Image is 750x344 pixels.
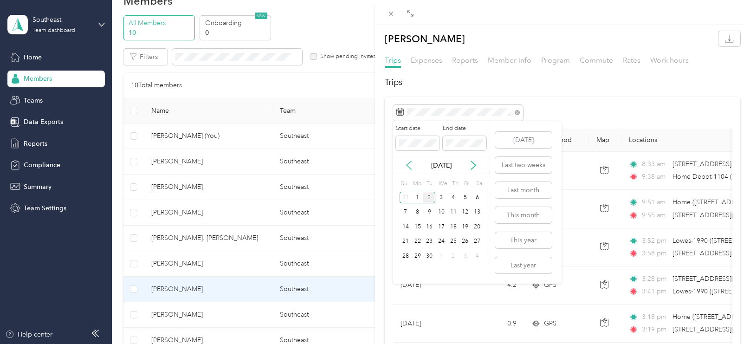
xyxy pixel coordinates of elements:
div: 11 [447,207,459,218]
span: Work hours [650,56,689,65]
button: Last two weeks [495,157,552,173]
span: Member info [488,56,531,65]
div: Mo [412,177,422,190]
button: This month [495,207,552,223]
div: 20 [471,221,483,233]
span: Rates [623,56,640,65]
span: 9:55 am [642,210,668,221]
span: 3:58 pm [642,248,668,259]
div: 24 [435,236,447,247]
div: 31 [400,192,412,203]
iframe: Everlance-gr Chat Button Frame [698,292,750,344]
div: 27 [471,236,483,247]
button: Last year [495,257,552,273]
label: Start date [396,124,440,133]
div: 13 [471,207,483,218]
div: 3 [459,250,472,262]
button: [DATE] [495,132,552,148]
label: End date [443,124,486,133]
div: 21 [400,236,412,247]
div: 1 [435,250,447,262]
div: Fr [462,177,471,190]
button: This year [495,232,552,248]
div: 14 [400,221,412,233]
div: 18 [447,221,459,233]
span: 9:38 am [642,172,668,182]
span: GPS [544,318,556,329]
div: 10 [435,207,447,218]
p: [DATE] [422,161,461,170]
div: 29 [412,250,424,262]
div: 5 [459,192,472,203]
div: 6 [471,192,483,203]
div: 25 [447,236,459,247]
td: 4.2 [463,266,524,305]
span: 9:51 am [642,197,668,208]
div: 30 [423,250,435,262]
div: 23 [423,236,435,247]
span: Program [541,56,570,65]
div: 26 [459,236,472,247]
div: 16 [423,221,435,233]
div: 7 [400,207,412,218]
div: 9 [423,207,435,218]
td: 0.9 [463,305,524,343]
div: 4 [447,192,459,203]
div: We [437,177,447,190]
div: Th [451,177,459,190]
div: 4 [471,250,483,262]
div: 2 [423,192,435,203]
th: Map [589,129,621,152]
span: 3:52 pm [642,236,668,246]
span: Reports [452,56,478,65]
p: [PERSON_NAME] [385,31,465,46]
div: 2 [447,250,459,262]
div: 1 [412,192,424,203]
button: Last month [495,182,552,198]
div: 19 [459,221,472,233]
span: 3:19 pm [642,325,668,335]
div: Su [400,177,408,190]
div: Sa [474,177,483,190]
span: 8:33 am [642,159,668,169]
div: 3 [435,192,447,203]
span: [STREET_ADDRESS] [672,160,731,168]
span: 3:41 pm [642,286,668,297]
span: Commute [580,56,613,65]
div: Tu [425,177,433,190]
div: 12 [459,207,472,218]
span: 3:28 pm [642,274,668,284]
div: 8 [412,207,424,218]
h2: Trips [385,76,740,89]
span: Expenses [411,56,442,65]
div: 15 [412,221,424,233]
div: 28 [400,250,412,262]
td: [DATE] [393,266,463,305]
div: 17 [435,221,447,233]
span: Trips [385,56,401,65]
div: 22 [412,236,424,247]
td: [DATE] [393,305,463,343]
span: [STREET_ADDRESS] [672,249,731,257]
span: GPS [544,280,556,290]
span: 3:18 pm [642,312,668,322]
